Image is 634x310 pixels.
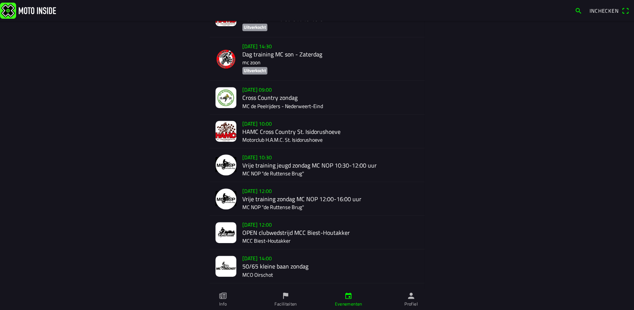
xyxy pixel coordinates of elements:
[404,301,418,307] ion-label: Profiel
[209,115,425,148] a: [DATE] 10:00HAMC Cross Country St. IsidorushoeveMotorclub H.A.M.C. St. Isidorushoeve
[215,49,236,70] img: sfRBxcGZmvZ0K6QUyq9TbY0sbKJYVDoKWVN9jkDZ.png
[209,148,425,182] a: [DATE] 10:30Vrije training jeugd zondag MC NOP 10:30-12:00 uurMC NOP "de Ruttense Brug"
[407,292,415,300] ion-icon: persoon
[215,154,236,175] img: NjdwpvkGicnr6oC83998ZTDUeXJJ29cK9cmzxz8K.png
[215,222,236,243] img: E2dVyu7dtejK0t1u8aJN3oMo4Aja8ie9wXGVM50A.jpg
[209,249,425,283] a: [DATE] 14:0050/65 kleine baan zondagMCO Oirschot
[215,121,236,142] img: EvUvFkHRCjUaanpzsrlNBQ29kRy5JbMqXp5WfhK8.jpeg
[282,292,290,300] ion-icon: vlag
[586,4,633,17] a: IncheckenQR-scanner
[335,301,362,307] ion-label: Evenementen
[209,182,425,216] a: [DATE] 12:00Vrije training zondag MC NOP 12:00-16:00 uurMC NOP "de Ruttense Brug"
[215,87,236,108] img: 9BaJ6JzUtSskXF0wpA0g5sW6VKDwpHNSP56K10Zi.jpg
[571,4,586,17] a: zoeken
[215,188,236,209] img: NjdwpvkGicnr6oC83998ZTDUeXJJ29cK9cmzxz8K.png
[274,301,296,307] ion-label: Faciliteiten
[590,7,619,15] span: Inchecken
[215,256,236,277] img: kBWFtINUdTY7FR1hQEwuXY2kfIHGPZ4Us2ZMU7Vq.jpg
[209,216,425,249] a: [DATE] 12:00OPEN clubwedstrijd MCC Biest-HoutakkerMCC Biest-Houtakker
[209,81,425,114] a: [DATE] 09:00Cross Country zondagMC de Peelrijders - Nederweert-Eind
[344,292,352,300] ion-icon: kalender
[219,301,227,307] ion-label: Info
[219,292,227,300] ion-icon: papier
[209,37,425,81] a: [DATE] 14:30Dag training MC son - Zaterdagmc zoonUitverkocht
